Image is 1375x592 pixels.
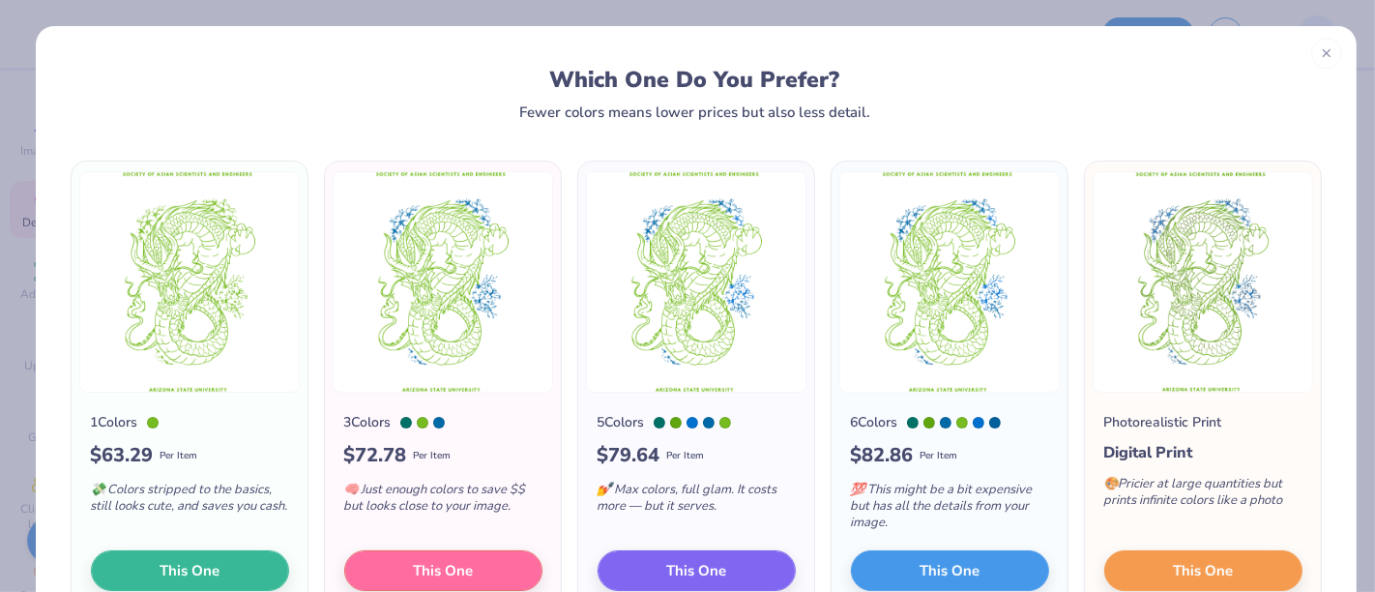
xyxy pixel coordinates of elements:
[1104,550,1302,591] button: This One
[1104,412,1222,432] div: Photorealistic Print
[956,417,968,429] div: 368 C
[1093,171,1313,393] img: Photorealistic preview
[91,481,106,498] span: 💸
[851,481,866,498] span: 💯
[344,412,392,432] div: 3 Colors
[940,417,951,429] div: 307 C
[400,417,412,429] div: 328 C
[88,67,1302,93] div: Which One Do You Prefer?
[91,550,289,591] button: This One
[1104,464,1302,528] div: Pricier at large quantities but prints infinite colors like a photo
[413,560,473,582] span: This One
[907,417,919,429] div: 328 C
[687,417,698,429] div: 285 C
[79,171,300,393] img: 1 color option
[839,171,1060,393] img: 6 color option
[414,449,452,463] span: Per Item
[654,417,665,429] div: 328 C
[921,449,958,463] span: Per Item
[666,560,726,582] span: This One
[433,417,445,429] div: 307 C
[344,470,542,534] div: Just enough colors to save $$ but looks close to your image.
[147,417,159,429] div: 368 C
[851,441,914,470] span: $ 82.86
[91,412,138,432] div: 1 Colors
[598,412,645,432] div: 5 Colors
[973,417,984,429] div: 285 C
[344,550,542,591] button: This One
[719,417,731,429] div: 368 C
[333,171,553,393] img: 3 color option
[1104,441,1302,464] div: Digital Print
[703,417,715,429] div: 307 C
[923,417,935,429] div: 369 C
[989,417,1001,429] div: 3015 C
[91,470,289,534] div: Colors stripped to the basics, still looks cute, and saves you cash.
[920,560,980,582] span: This One
[417,417,428,429] div: 368 C
[851,550,1049,591] button: This One
[598,481,613,498] span: 💅
[586,171,806,393] img: 5 color option
[598,441,660,470] span: $ 79.64
[851,470,1049,550] div: This might be a bit expensive but has all the details from your image.
[667,449,705,463] span: Per Item
[851,412,898,432] div: 6 Colors
[344,481,360,498] span: 🧠
[160,560,219,582] span: This One
[598,550,796,591] button: This One
[1173,560,1233,582] span: This One
[91,441,154,470] span: $ 63.29
[670,417,682,429] div: 369 C
[1104,475,1120,492] span: 🎨
[598,470,796,534] div: Max colors, full glam. It costs more — but it serves.
[519,104,870,120] div: Fewer colors means lower prices but also less detail.
[161,449,198,463] span: Per Item
[344,441,407,470] span: $ 72.78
